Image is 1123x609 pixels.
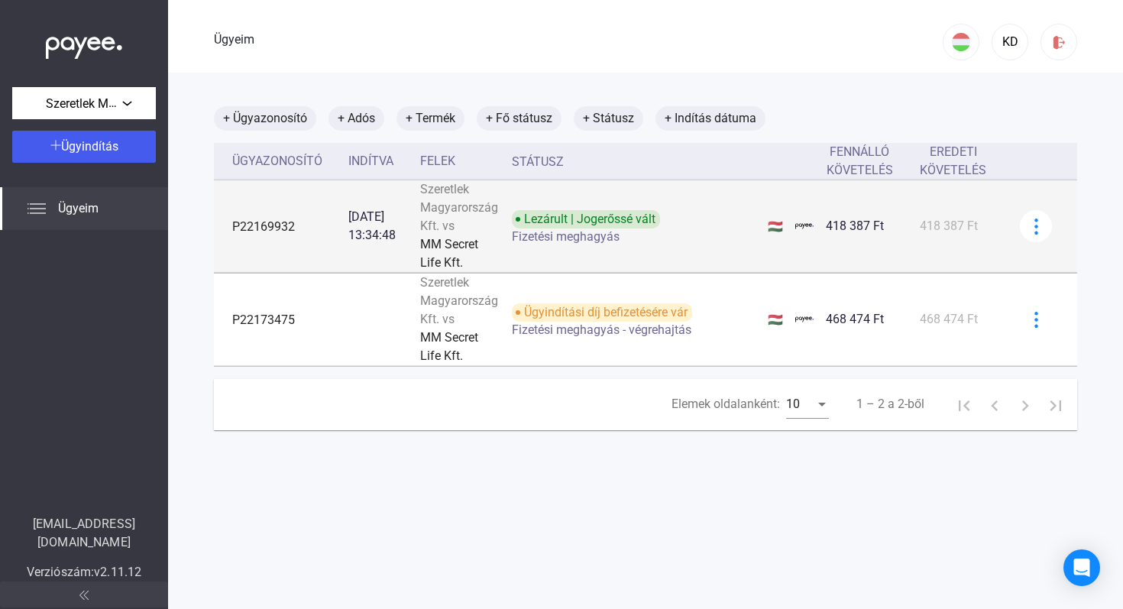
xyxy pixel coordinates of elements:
button: Előző oldal [979,389,1010,419]
font: MM Secret Life Kft. [420,237,478,270]
button: kékebb [1020,210,1052,242]
font: 468 474 Ft [826,312,884,326]
font: Szeretlek Magyarország Kft. vs [420,182,498,233]
div: Ügyazonosító [232,152,336,170]
button: Utolsó oldal [1040,389,1071,419]
font: 🇭🇺 [768,219,783,234]
font: 418 387 Ft [826,219,884,233]
font: Ügyeim [58,201,99,215]
font: P22173475 [232,313,295,327]
img: HU [952,33,970,51]
font: 418 387 Ft [920,219,978,233]
font: Szeretlek Magyarország Kft. [46,96,198,111]
font: Eredeti követelés [920,144,986,177]
font: [DATE] 13:34:48 [348,209,396,242]
font: Ügyazonosító [232,154,322,168]
font: Verziószám: [27,565,94,579]
font: + Termék [406,111,455,125]
font: Szeretlek Magyarország Kft. vs [420,275,498,326]
button: kékebb [1020,303,1052,335]
img: kékebb [1028,219,1044,235]
font: 468 474 Ft [920,312,978,326]
font: 🇭🇺 [768,313,783,327]
font: Státusz [512,154,564,169]
div: Fennálló követelés [826,143,908,180]
img: plus-white.svg [50,140,61,151]
font: Ügyindítási díj befizetésére vár [524,305,688,319]
font: + Indítás dátuma [665,111,756,125]
font: Indítva [348,154,393,168]
button: kijelentkezés-piros [1040,24,1077,60]
img: arrow-double-left-grey.svg [79,591,89,600]
font: + Fő státusz [486,111,552,125]
font: Fizetési meghagyás - végrehajtás [512,322,691,337]
img: kedvezményezett-logó [795,310,814,329]
font: [EMAIL_ADDRESS][DOMAIN_NAME] [33,517,135,549]
mat-select: Elemek oldalanként: [786,395,829,413]
img: white-payee-white-dot.svg [46,28,122,60]
font: Elemek oldalanként: [672,397,780,411]
font: Felek [420,154,455,168]
font: v2.11.12 [94,565,141,579]
button: Következő oldal [1010,389,1040,419]
div: Eredeti követelés [920,143,1001,180]
img: kedvezményezett-logó [795,217,814,235]
font: Ügyindítás [61,139,118,154]
font: P22169932 [232,219,295,234]
div: Intercom Messenger megnyitása [1063,549,1100,586]
font: Ügyeim [214,32,254,47]
font: + Ügyazonosító [223,111,307,125]
font: Lezárult | Jogerőssé vált [524,212,655,226]
font: KD [1002,34,1018,49]
font: 1 – 2 a 2-ből [856,397,924,411]
button: Szeretlek Magyarország Kft. [12,87,156,119]
img: kijelentkezés-piros [1051,34,1067,50]
div: Felek [420,152,500,170]
img: kékebb [1028,312,1044,328]
font: + Státusz [583,111,634,125]
button: KD [992,24,1028,60]
img: list.svg [28,199,46,218]
font: Fennálló követelés [827,144,893,177]
font: + Adós [338,111,375,125]
font: 10 [786,397,800,411]
button: Ügyindítás [12,131,156,163]
button: Első oldal [949,389,979,419]
div: Indítva [348,152,408,170]
font: MM Secret Life Kft. [420,330,478,363]
font: Fizetési meghagyás [512,229,620,244]
button: HU [943,24,979,60]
